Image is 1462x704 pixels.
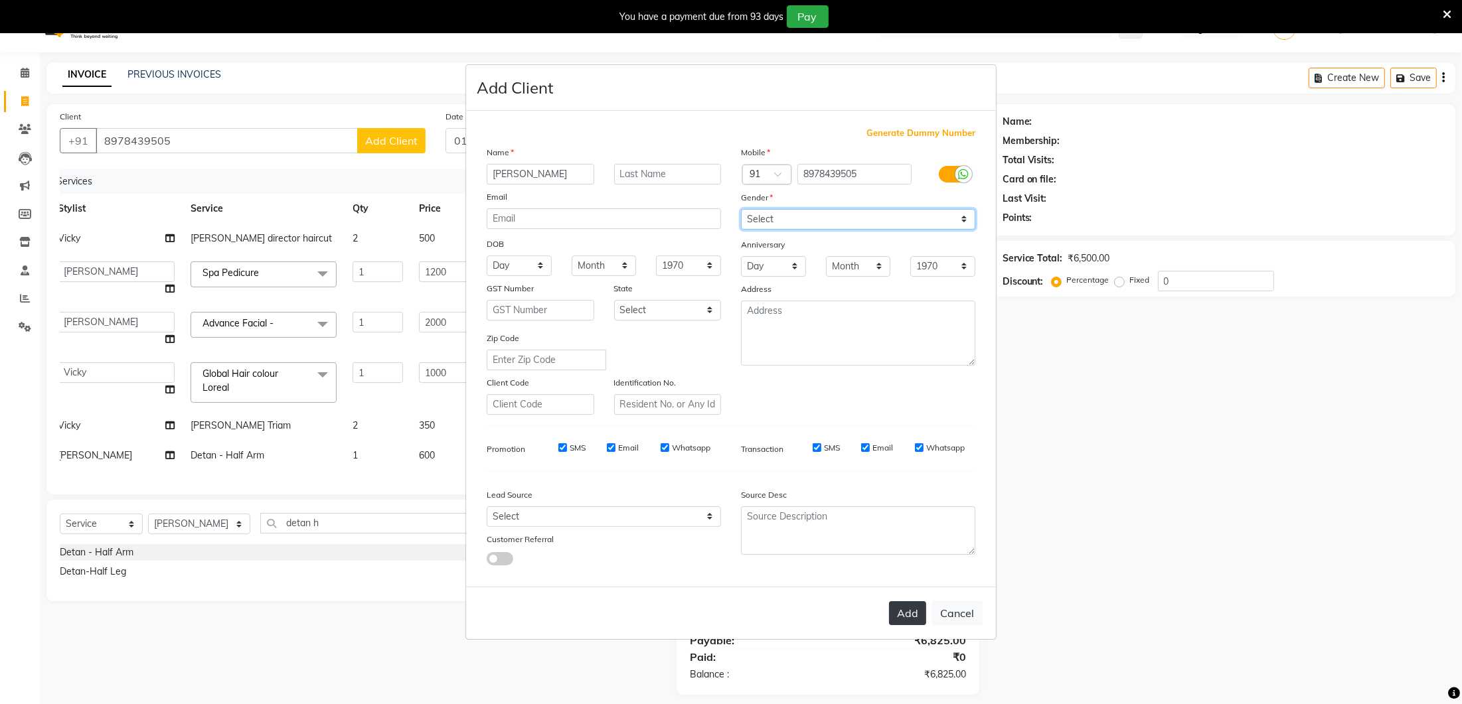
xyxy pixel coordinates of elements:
label: Whatsapp [926,442,965,454]
label: Whatsapp [672,442,710,454]
button: Pay [787,5,829,28]
h4: Add Client [477,76,553,100]
label: Zip Code [487,332,519,344]
input: Enter Zip Code [487,350,606,370]
label: Lead Source [487,489,532,501]
label: Gender [741,192,773,204]
label: Name [487,147,514,159]
input: GST Number [487,300,594,320]
input: Email [487,208,721,229]
input: Resident No. or Any Id [614,394,722,415]
input: Client Code [487,394,594,415]
label: Email [618,442,639,454]
label: Customer Referral [487,533,554,545]
label: Transaction [741,443,783,455]
div: You have a payment due from 93 days [620,10,784,24]
label: Promotion [487,443,525,455]
input: Mobile [797,164,912,184]
label: Email [487,191,507,203]
label: DOB [487,238,504,250]
label: SMS [824,442,840,454]
label: Address [741,283,772,295]
button: Cancel [932,600,983,626]
label: Mobile [741,147,770,159]
button: Add [889,601,926,625]
input: First Name [487,164,594,184]
span: Generate Dummy Number [866,127,975,140]
label: State [614,283,633,295]
input: Last Name [614,164,722,184]
label: Anniversary [741,239,785,251]
label: Identification No. [614,377,677,389]
label: Client Code [487,377,529,389]
label: GST Number [487,283,534,295]
label: Email [872,442,893,454]
label: SMS [570,442,586,454]
label: Source Desc [741,489,787,501]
